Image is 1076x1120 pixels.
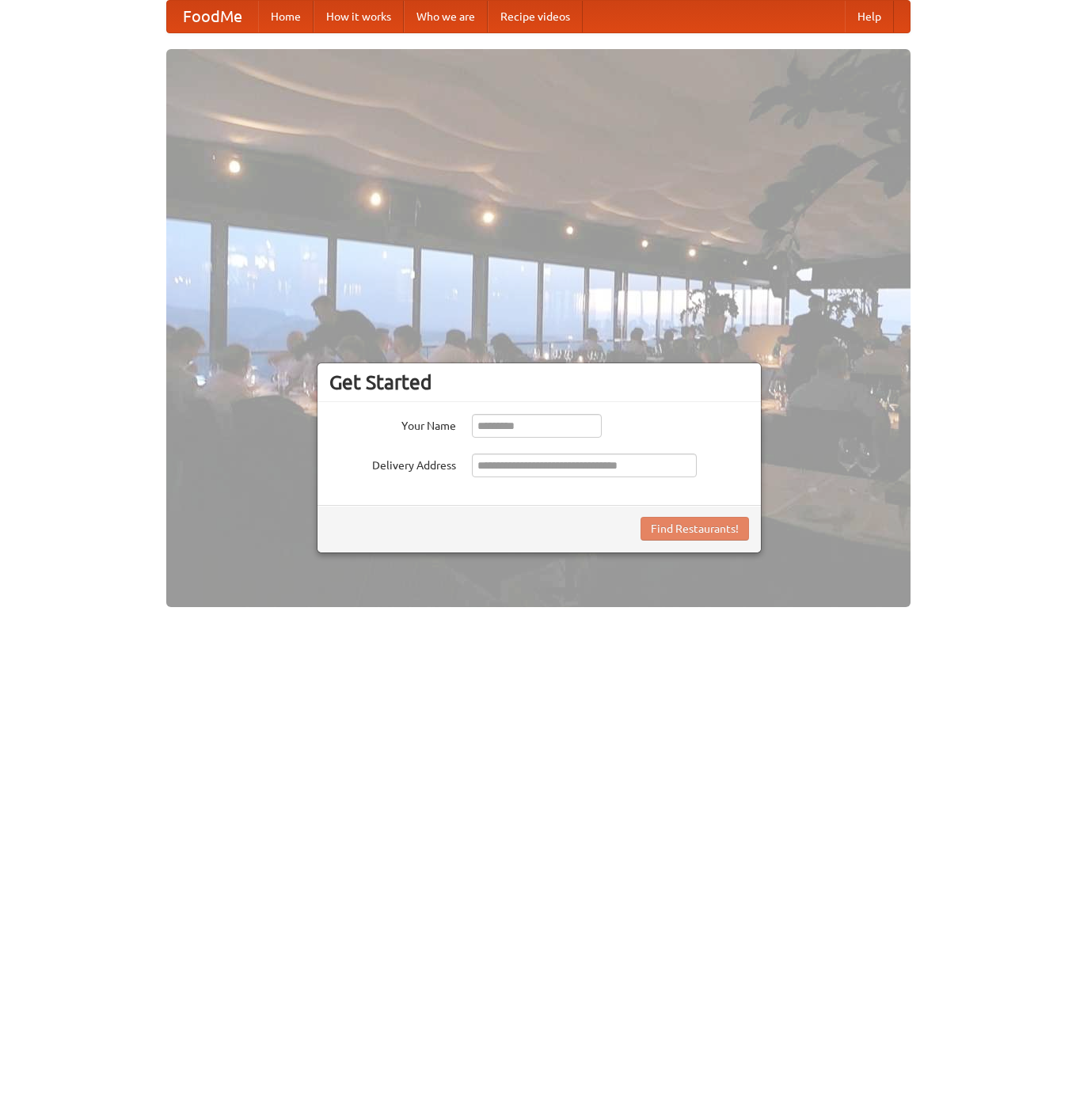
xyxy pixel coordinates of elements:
[329,370,749,394] h3: Get Started
[488,1,583,32] a: Recipe videos
[641,517,749,541] button: Find Restaurants!
[329,454,456,473] label: Delivery Address
[404,1,488,32] a: Who we are
[845,1,894,32] a: Help
[167,1,258,32] a: FoodMe
[258,1,314,32] a: Home
[314,1,404,32] a: How it works
[329,414,456,434] label: Your Name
